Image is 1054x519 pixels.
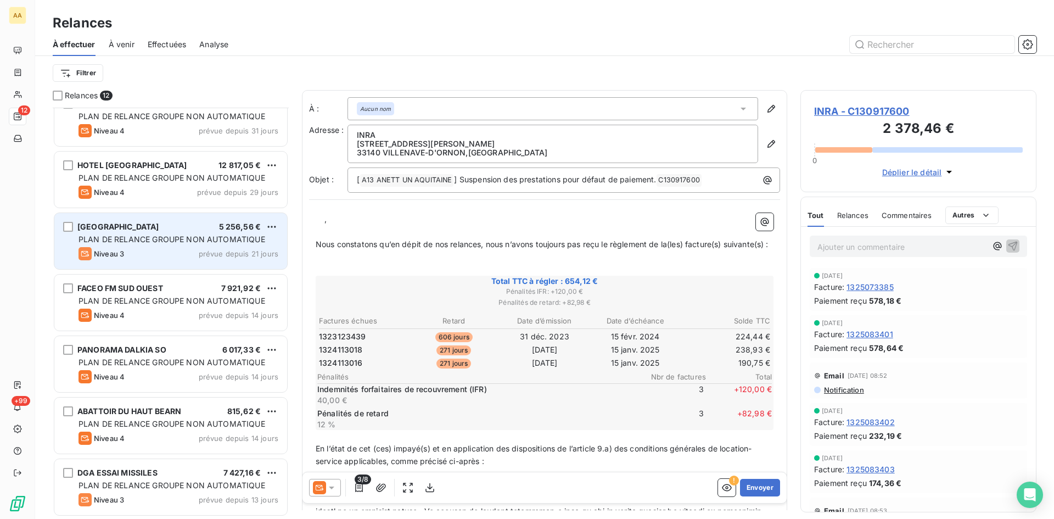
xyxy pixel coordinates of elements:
[357,131,749,139] p: INRA
[591,357,680,369] td: 15 janv. 2025
[94,495,124,504] span: Niveau 3
[360,174,453,187] span: A13 ANETT UN AQUITAINE
[199,495,278,504] span: prévue depuis 13 jours
[500,315,589,327] th: Date d’émission
[317,395,636,406] p: 40,00 €
[77,283,163,293] span: FACEO FM SUD OUEST
[148,39,187,50] span: Effectuées
[309,175,334,184] span: Objet :
[681,357,771,369] td: 190,75 €
[454,175,656,184] span: ] Suspension des prestations pour défaut de paiement.
[500,331,589,343] td: 31 déc. 2023
[846,416,895,428] span: 1325083402
[18,105,30,115] span: 12
[199,249,278,258] span: prévue depuis 21 jours
[355,475,371,484] span: 3/8
[77,406,181,416] span: ABATTOIR DU HAUT BEARN
[846,281,894,293] span: 1325073385
[945,207,999,224] button: Autres
[814,430,867,442] span: Paiement reçu
[706,408,772,430] span: + 82,98 €
[319,331,366,342] span: 1323123439
[100,91,112,101] span: 12
[357,148,749,157] p: 33140 VILLENAVE-D'ORNON , [GEOGRAPHIC_DATA]
[436,359,471,369] span: 271 jours
[222,345,261,354] span: 6 017,33 €
[219,222,261,231] span: 5 256,56 €
[822,455,843,461] span: [DATE]
[318,315,408,327] th: Factures échues
[317,419,636,430] p: 12 %
[846,328,893,340] span: 1325083401
[109,39,134,50] span: À venir
[823,386,864,394] span: Notification
[814,464,844,475] span: Facture :
[814,328,844,340] span: Facture :
[814,295,867,306] span: Paiement reçu
[94,311,125,320] span: Niveau 4
[317,287,772,297] span: Pénalités IFR : + 120,00 €
[657,174,702,187] span: C130917600
[79,481,265,490] span: PLAN DE RELANCE GROUPE NON AUTOMATIQUE
[199,434,278,443] span: prévue depuis 14 jours
[638,384,704,406] span: 3
[319,344,363,355] span: 1324113018
[94,434,125,443] span: Niveau 4
[9,495,26,512] img: Logo LeanPay
[94,188,125,197] span: Niveau 4
[79,296,265,305] span: PLAN DE RELANCE GROUPE NON AUTOMATIQUE
[357,139,749,148] p: [STREET_ADDRESS][PERSON_NAME]
[309,125,344,135] span: Adresse :
[1017,482,1043,508] div: Open Intercom Messenger
[500,357,589,369] td: [DATE]
[77,222,159,231] span: [GEOGRAPHIC_DATA]
[317,384,636,395] p: Indemnités forfaitaires de recouvrement (IFR)
[681,331,771,343] td: 224,44 €
[317,372,640,381] span: Pénalités
[94,126,125,135] span: Niveau 4
[591,331,680,343] td: 15 févr. 2024
[824,506,844,515] span: Email
[848,372,888,379] span: [DATE] 08:52
[409,315,498,327] th: Retard
[591,315,680,327] th: Date d’échéance
[199,372,278,381] span: prévue depuis 14 jours
[77,160,187,170] span: HOTEL [GEOGRAPHIC_DATA]
[869,342,904,354] span: 578,64 €
[360,105,391,113] em: Aucun nom
[681,315,771,327] th: Solde TTC
[53,108,289,519] div: grid
[79,173,265,182] span: PLAN DE RELANCE GROUPE NON AUTOMATIQUE
[822,272,843,279] span: [DATE]
[706,384,772,406] span: + 120,00 €
[319,358,363,369] span: 1324113016
[357,175,360,184] span: [
[199,311,278,320] span: prévue depuis 14 jours
[706,372,772,381] span: Total
[814,416,844,428] span: Facture :
[65,90,98,101] span: Relances
[227,406,261,416] span: 815,62 €
[199,39,228,50] span: Analyse
[317,298,772,308] span: Pénalités de retard : + 82,98 €
[53,13,112,33] h3: Relances
[94,372,125,381] span: Niveau 4
[869,477,901,489] span: 174,36 €
[681,344,771,356] td: 238,93 €
[53,39,96,50] span: À effectuer
[436,345,471,355] span: 271 jours
[500,344,589,356] td: [DATE]
[79,111,265,121] span: PLAN DE RELANCE GROUPE NON AUTOMATIQUE
[814,477,867,489] span: Paiement reçu
[218,160,261,170] span: 12 817,05 €
[223,468,261,477] span: 7 427,16 €
[79,358,265,367] span: PLAN DE RELANCE GROUPE NON AUTOMATIQUE
[77,468,158,477] span: DGA ESSAI MISSILES
[12,396,30,406] span: +99
[221,283,261,293] span: 7 921,92 €
[9,7,26,24] div: AA
[814,342,867,354] span: Paiement reçu
[638,408,704,430] span: 3
[882,211,932,220] span: Commentaires
[79,235,265,244] span: PLAN DE RELANCE GROUPE NON AUTOMATIQUE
